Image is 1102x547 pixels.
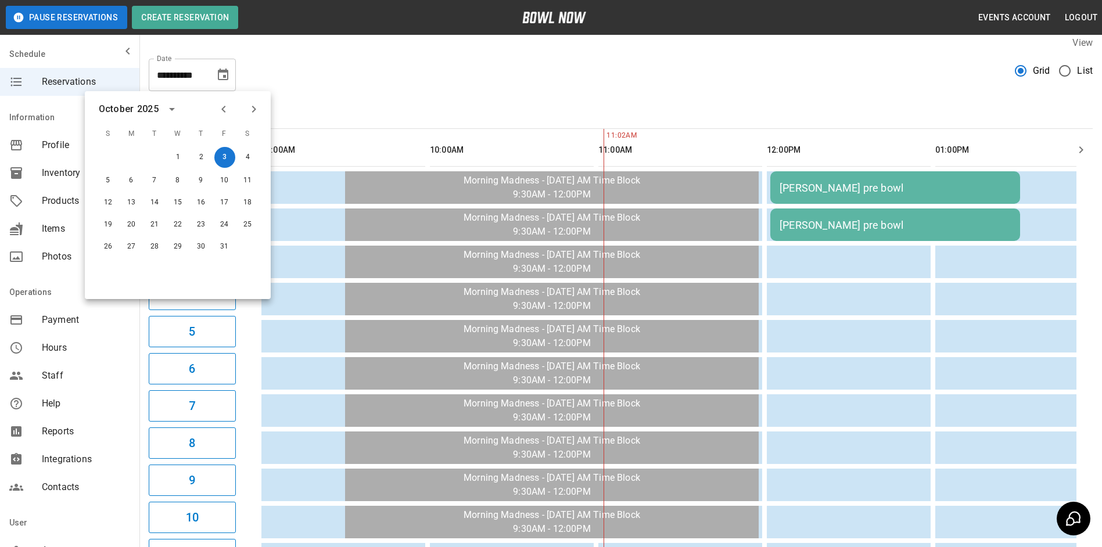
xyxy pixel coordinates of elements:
[1060,7,1102,28] button: Logout
[121,123,142,146] span: M
[42,138,130,152] span: Profile
[261,134,425,167] th: 09:00AM
[121,214,142,235] button: Oct 20, 2025
[1072,37,1093,48] label: View
[186,508,199,527] h6: 10
[214,236,235,257] button: Oct 31, 2025
[214,123,235,146] span: F
[780,219,1011,231] div: [PERSON_NAME] pre bowl
[121,170,142,191] button: Oct 6, 2025
[598,134,762,167] th: 11:00AM
[191,147,212,168] button: Oct 2, 2025
[189,397,195,415] h6: 7
[144,192,165,213] button: Oct 14, 2025
[522,12,586,23] img: logo
[149,427,236,459] button: 8
[149,390,236,422] button: 7
[189,471,195,490] h6: 9
[144,123,165,146] span: T
[189,359,195,378] h6: 6
[144,236,165,257] button: Oct 28, 2025
[167,170,188,191] button: Oct 8, 2025
[121,192,142,213] button: Oct 13, 2025
[149,465,236,496] button: 9
[167,214,188,235] button: Oct 22, 2025
[974,7,1056,28] button: Events Account
[149,353,236,384] button: 6
[6,6,127,29] button: Pause Reservations
[191,170,211,191] button: Oct 9, 2025
[214,147,235,168] button: Oct 3, 2025
[191,123,211,146] span: T
[167,236,188,257] button: Oct 29, 2025
[211,63,235,87] button: Choose date, selected date is Oct 3, 2025
[189,322,195,341] h6: 5
[167,123,188,146] span: W
[42,75,130,89] span: Reservations
[42,250,130,264] span: Photos
[149,502,236,533] button: 10
[237,170,258,191] button: Oct 11, 2025
[42,313,130,327] span: Payment
[98,236,119,257] button: Oct 26, 2025
[42,369,130,383] span: Staff
[1077,64,1093,78] span: List
[214,192,235,213] button: Oct 17, 2025
[189,434,195,452] h6: 8
[149,100,1093,128] div: inventory tabs
[42,341,130,355] span: Hours
[132,6,238,29] button: Create Reservation
[42,166,130,180] span: Inventory
[162,99,182,119] button: calendar view is open, switch to year view
[238,147,259,168] button: Oct 4, 2025
[214,99,234,119] button: Previous month
[780,182,1011,194] div: [PERSON_NAME] pre bowl
[237,214,258,235] button: Oct 25, 2025
[99,102,134,116] div: October
[42,480,130,494] span: Contacts
[767,134,931,167] th: 12:00PM
[42,452,130,466] span: Integrations
[98,170,119,191] button: Oct 5, 2025
[144,170,165,191] button: Oct 7, 2025
[191,192,211,213] button: Oct 16, 2025
[42,424,130,438] span: Reports
[98,214,119,235] button: Oct 19, 2025
[237,123,258,146] span: S
[168,147,189,168] button: Oct 1, 2025
[214,214,235,235] button: Oct 24, 2025
[1033,64,1050,78] span: Grid
[191,214,211,235] button: Oct 23, 2025
[121,236,142,257] button: Oct 27, 2025
[42,194,130,208] span: Products
[137,102,159,116] div: 2025
[237,192,258,213] button: Oct 18, 2025
[149,316,236,347] button: 5
[214,170,235,191] button: Oct 10, 2025
[167,192,188,213] button: Oct 15, 2025
[42,222,130,236] span: Items
[604,130,606,142] span: 11:02AM
[98,192,119,213] button: Oct 12, 2025
[244,99,264,119] button: Next month
[42,397,130,411] span: Help
[144,214,165,235] button: Oct 21, 2025
[430,134,594,167] th: 10:00AM
[98,123,119,146] span: S
[191,236,211,257] button: Oct 30, 2025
